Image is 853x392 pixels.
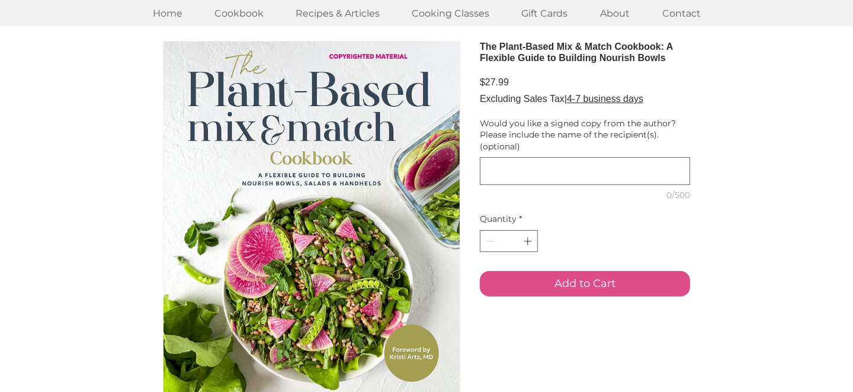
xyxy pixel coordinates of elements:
button: Decrement [482,231,496,251]
span: Excluding Sales Tax [480,94,565,104]
div: 0/500 [480,190,690,202]
a: Home [136,1,199,26]
input: Quantity [496,231,521,251]
div: Cooking Classes [396,1,505,26]
button: 4-7 business days [567,93,643,106]
span: $27.99 [480,77,509,87]
p: Cooking Classes [406,1,496,26]
p: Contact [656,1,707,26]
legend: Quantity [480,213,522,230]
a: Gift Cards [505,1,584,26]
p: Home [147,1,188,26]
a: Cookbook [199,1,280,26]
p: Gift Cards [516,1,574,26]
span: | [565,94,567,104]
label: Would you like a signed copy from the author? Please include the name of the recipient(s). (optio... [480,118,690,153]
textarea: Would you like a signed copy from the author? Please include the name of the recipient(s). (optio... [480,162,690,180]
a: About [584,1,646,26]
p: Cookbook [209,1,270,26]
nav: Site [136,1,717,26]
span: Add to Cart [554,276,615,292]
button: Add to Cart [480,271,690,297]
p: Recipes & Articles [290,1,386,26]
h1: The Plant-Based Mix & Match Cookbook: A Flexible Guide to Building Nourish Bowls [480,41,690,63]
a: Recipes & Articles [280,1,396,26]
button: Increment [521,231,536,251]
p: About [595,1,636,26]
a: Contact [646,1,717,26]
